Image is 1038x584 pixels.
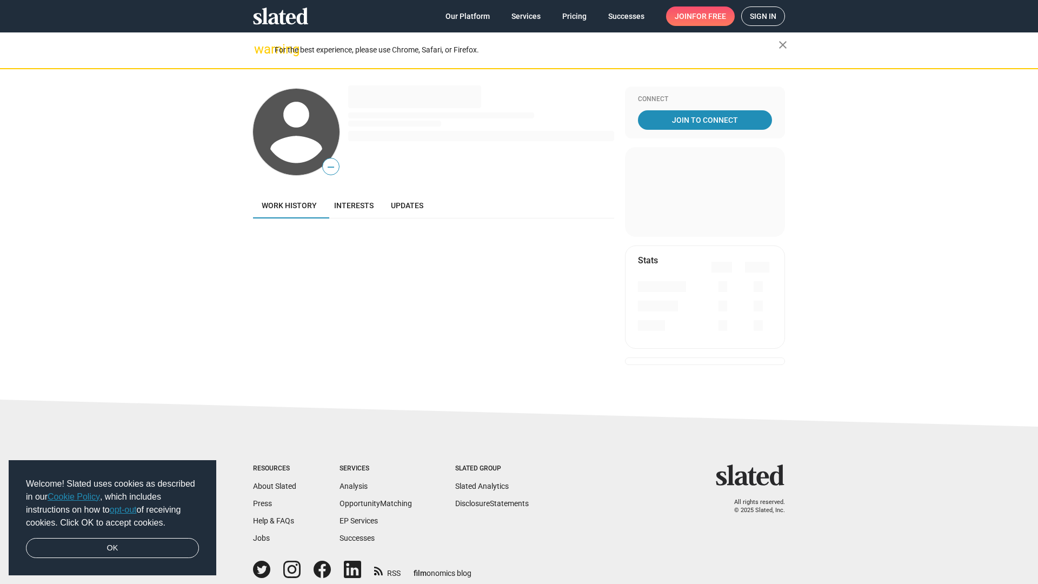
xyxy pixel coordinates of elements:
[503,6,549,26] a: Services
[437,6,498,26] a: Our Platform
[262,201,317,210] span: Work history
[562,6,587,26] span: Pricing
[382,193,432,218] a: Updates
[48,492,100,501] a: Cookie Policy
[253,193,325,218] a: Work history
[340,499,412,508] a: OpportunityMatching
[692,6,726,26] span: for free
[455,482,509,490] a: Slated Analytics
[253,516,294,525] a: Help & FAQs
[414,560,471,579] a: filmonomics blog
[511,6,541,26] span: Services
[9,460,216,576] div: cookieconsent
[340,482,368,490] a: Analysis
[334,201,374,210] span: Interests
[275,43,778,57] div: For the best experience, please use Chrome, Safari, or Firefox.
[600,6,653,26] a: Successes
[414,569,427,578] span: film
[253,482,296,490] a: About Slated
[455,464,529,473] div: Slated Group
[340,534,375,542] a: Successes
[254,43,267,56] mat-icon: warning
[340,516,378,525] a: EP Services
[110,505,137,514] a: opt-out
[455,499,529,508] a: DisclosureStatements
[750,7,776,25] span: Sign in
[374,562,401,579] a: RSS
[608,6,644,26] span: Successes
[554,6,595,26] a: Pricing
[325,193,382,218] a: Interests
[253,499,272,508] a: Press
[445,6,490,26] span: Our Platform
[638,110,772,130] a: Join To Connect
[638,95,772,104] div: Connect
[666,6,735,26] a: Joinfor free
[340,464,412,473] div: Services
[391,201,423,210] span: Updates
[26,538,199,559] a: dismiss cookie message
[323,160,339,174] span: —
[776,38,789,51] mat-icon: close
[26,477,199,529] span: Welcome! Slated uses cookies as described in our , which includes instructions on how to of recei...
[675,6,726,26] span: Join
[638,255,658,266] mat-card-title: Stats
[741,6,785,26] a: Sign in
[723,499,785,514] p: All rights reserved. © 2025 Slated, Inc.
[640,110,770,130] span: Join To Connect
[253,464,296,473] div: Resources
[253,534,270,542] a: Jobs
